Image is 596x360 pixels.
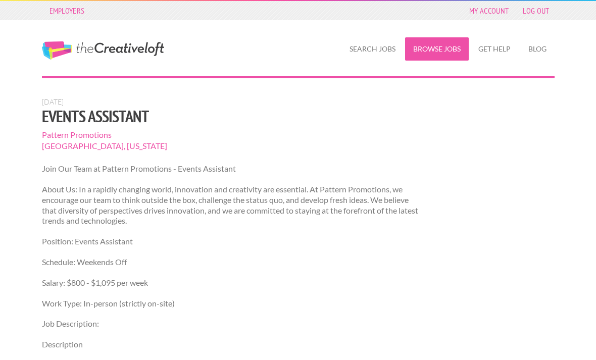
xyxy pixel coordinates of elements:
[42,164,422,174] p: Join Our Team at Pattern Promotions - Events Assistant
[470,37,519,61] a: Get Help
[42,97,64,106] span: [DATE]
[42,319,422,329] p: Job Description:
[42,278,422,288] p: Salary: $800 - $1,095 per week
[42,298,422,309] p: Work Type: In-person (strictly on-site)
[42,257,422,268] p: Schedule: Weekends Off
[520,37,555,61] a: Blog
[42,236,422,247] p: Position: Events Assistant
[341,37,404,61] a: Search Jobs
[464,4,514,18] a: My Account
[42,41,164,60] a: The Creative Loft
[42,184,422,226] p: About Us: In a rapidly changing world, innovation and creativity are essential. At Pattern Promot...
[42,129,422,140] span: Pattern Promotions
[42,339,422,350] p: Description
[42,107,422,125] h1: Events Assistant
[44,4,90,18] a: Employers
[405,37,469,61] a: Browse Jobs
[518,4,554,18] a: Log Out
[42,140,422,151] span: [GEOGRAPHIC_DATA], [US_STATE]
